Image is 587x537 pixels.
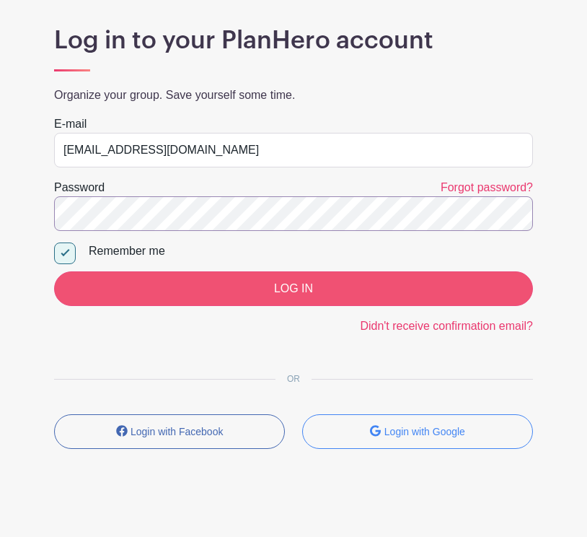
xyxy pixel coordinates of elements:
[54,87,533,104] p: Organize your group. Save yourself some time.
[131,426,223,437] small: Login with Facebook
[384,426,465,437] small: Login with Google
[360,320,533,332] a: Didn't receive confirmation email?
[89,243,533,260] div: Remember me
[441,181,533,193] a: Forgot password?
[54,414,285,449] button: Login with Facebook
[54,271,533,306] input: LOG IN
[54,179,105,196] label: Password
[54,26,533,56] h1: Log in to your PlanHero account
[54,115,87,133] label: E-mail
[54,133,533,167] input: e.g. julie@eventco.com
[302,414,533,449] button: Login with Google
[275,374,312,384] span: OR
